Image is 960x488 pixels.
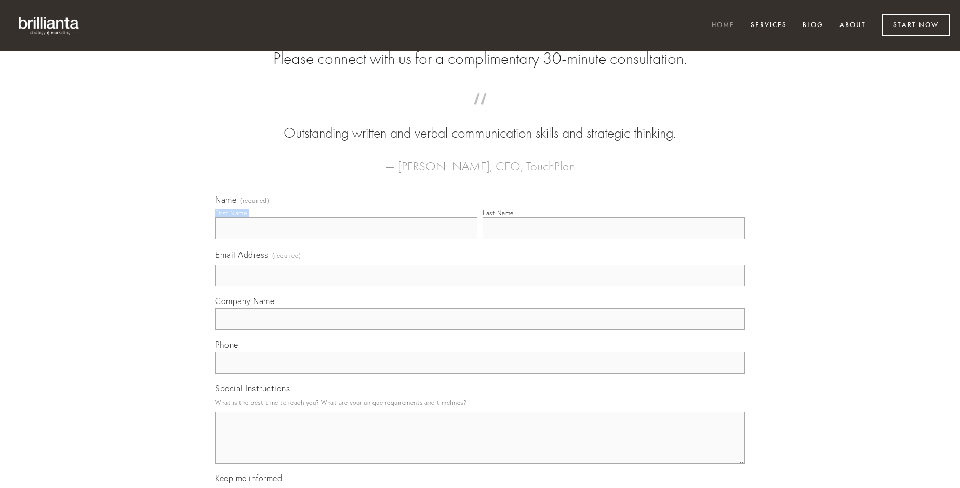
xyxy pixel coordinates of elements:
[882,14,950,36] a: Start Now
[215,49,745,69] h2: Please connect with us for a complimentary 30-minute consultation.
[10,10,88,41] img: brillianta - research, strategy, marketing
[215,194,236,205] span: Name
[215,339,238,350] span: Phone
[215,249,269,260] span: Email Address
[215,383,290,393] span: Special Instructions
[215,395,745,410] p: What is the best time to reach you? What are your unique requirements and timelines?
[215,209,247,217] div: First Name
[232,103,728,143] blockquote: Outstanding written and verbal communication skills and strategic thinking.
[705,17,741,34] a: Home
[215,473,282,483] span: Keep me informed
[232,103,728,123] span: “
[833,17,873,34] a: About
[215,296,274,306] span: Company Name
[232,143,728,177] figcaption: — [PERSON_NAME], CEO, TouchPlan
[483,209,514,217] div: Last Name
[240,197,269,204] span: (required)
[272,248,301,262] span: (required)
[796,17,830,34] a: Blog
[744,17,794,34] a: Services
